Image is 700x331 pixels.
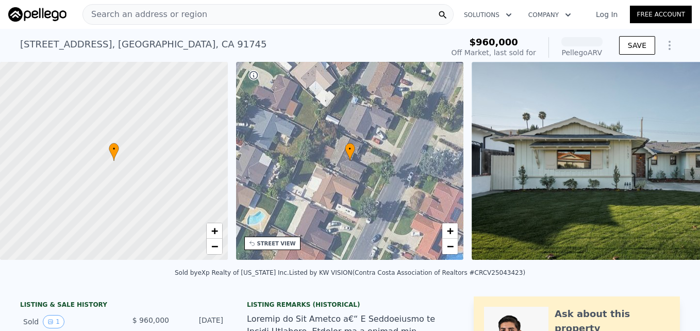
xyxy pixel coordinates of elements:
a: Log In [584,9,630,20]
div: STREET VIEW [257,240,296,247]
span: • [345,144,355,154]
div: [DATE] [177,315,223,328]
div: Off Market, last sold for [452,47,536,58]
button: SAVE [619,36,655,55]
div: Sold by eXp Realty of [US_STATE] Inc . [175,269,289,276]
a: Zoom out [207,239,222,254]
div: • [345,143,355,161]
button: Solutions [456,6,520,24]
span: + [447,224,454,237]
a: Zoom in [442,223,458,239]
span: $ 960,000 [132,316,169,324]
div: LISTING & SALE HISTORY [20,301,226,311]
span: + [211,224,218,237]
span: Search an address or region [83,8,207,21]
span: − [211,240,218,253]
a: Zoom out [442,239,458,254]
div: Sold [23,315,115,328]
img: Pellego [8,7,66,22]
a: Zoom in [207,223,222,239]
span: • [109,144,119,154]
a: Free Account [630,6,692,23]
span: − [447,240,454,253]
span: $960,000 [469,37,518,47]
div: Listing Remarks (Historical) [247,301,453,309]
div: Pellego ARV [561,47,603,58]
button: View historical data [43,315,64,328]
div: [STREET_ADDRESS] , [GEOGRAPHIC_DATA] , CA 91745 [20,37,267,52]
button: Company [520,6,579,24]
div: Listed by KW VISION (Contra Costa Association of Realtors #CRCV25043423) [289,269,525,276]
div: • [109,143,119,161]
button: Show Options [659,35,680,56]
